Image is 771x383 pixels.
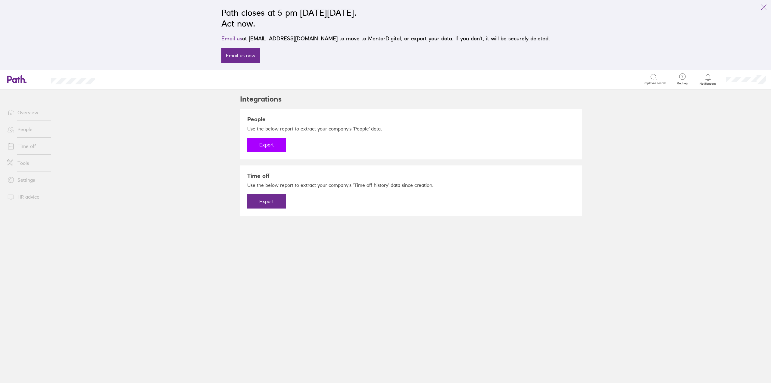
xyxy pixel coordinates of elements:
[240,89,282,109] h2: Integrations
[2,123,51,135] a: People
[2,106,51,118] a: Overview
[2,191,51,203] a: HR advice
[247,138,286,152] button: Export
[643,81,666,85] span: Employee search
[2,140,51,152] a: Time off
[221,7,550,29] h2: Path closes at 5 pm [DATE][DATE]. Act now.
[221,48,260,63] a: Email us now
[247,173,575,179] h3: Time off
[2,157,51,169] a: Tools
[247,116,575,123] h3: People
[673,82,692,85] span: Get help
[221,34,550,43] p: at [EMAIL_ADDRESS][DOMAIN_NAME] to move to MentorDigital, or export your data. If you don’t, it w...
[221,35,242,42] a: Email us
[698,73,718,86] a: Notifications
[2,174,51,186] a: Settings
[698,82,718,86] span: Notifications
[247,194,286,209] button: Export
[111,76,127,82] div: Search
[247,126,575,132] p: Use the below report to extract your company's ‘People’ data.
[247,182,575,188] p: Use the below report to extract your company's ‘Time off history’ data since creation.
